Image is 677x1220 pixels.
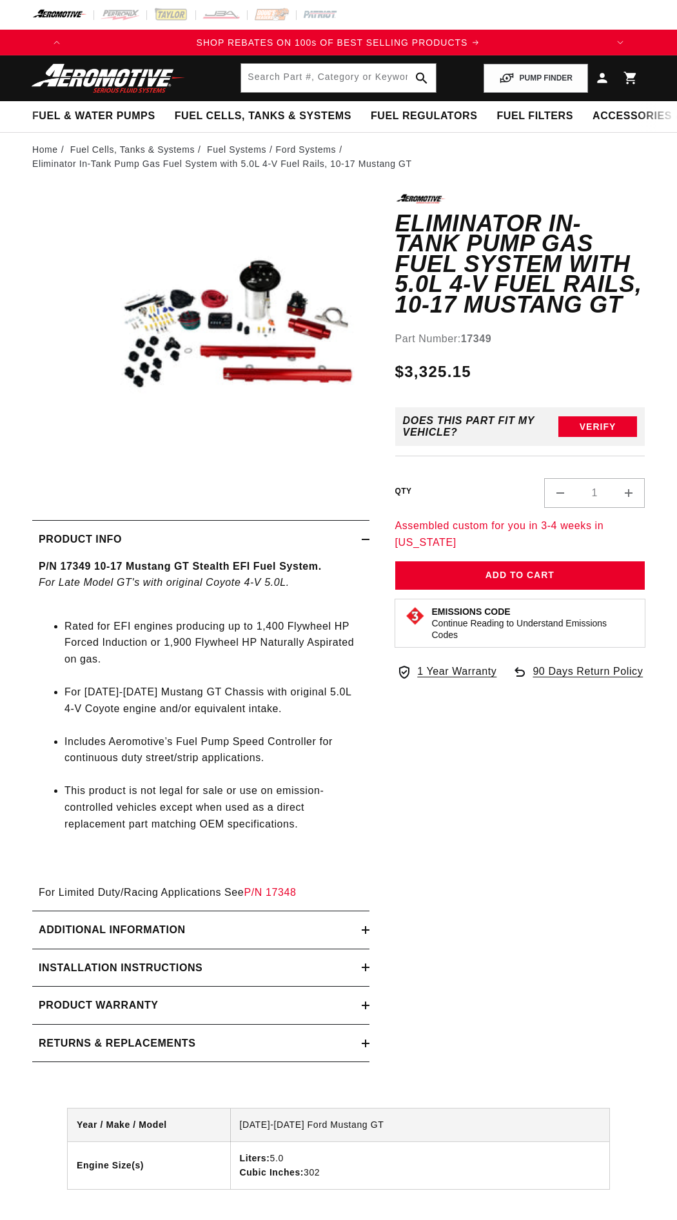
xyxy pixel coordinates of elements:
[558,416,637,437] button: Verify
[70,35,607,50] div: 1 of 2
[361,101,487,131] summary: Fuel Regulators
[512,663,643,693] a: 90 Days Return Policy
[175,110,351,123] span: Fuel Cells, Tanks & Systems
[32,558,369,901] div: For Limited Duty/Racing Applications See
[207,142,266,157] a: Fuel Systems
[607,30,633,55] button: Translation missing: en.sections.announcements.next_announcement
[276,142,346,157] li: Ford Systems
[230,1109,609,1141] td: [DATE]-[DATE] Ford Mustang GT
[395,213,645,315] h1: Eliminator In-Tank Pump Gas Fuel System with 5.0L 4-V Fuel Rails, 10-17 Mustang GT
[395,518,645,550] p: Assembled custom for you in 3-4 weeks in [US_STATE]
[64,782,363,832] li: This product is not legal for sale or use on emission-controlled vehicles except when used as a d...
[44,30,70,55] button: Translation missing: en.sections.announcements.previous_announcement
[39,960,202,976] h2: Installation Instructions
[395,486,412,497] label: QTY
[397,663,496,680] a: 1 Year Warranty
[32,987,369,1024] summary: Product warranty
[32,949,369,987] summary: Installation Instructions
[64,733,363,766] li: Includes Aeromotive’s Fuel Pump Speed Controller for continuous duty street/strip applications.
[461,333,492,344] strong: 17349
[68,1109,230,1141] th: Year / Make / Model
[230,1141,609,1188] td: 5.0 302
[39,577,289,588] em: For Late Model GT's with original Coyote 4-V 5.0L.
[32,142,58,157] a: Home
[32,110,155,123] span: Fuel & Water Pumps
[395,360,471,383] span: $3,325.15
[23,101,165,131] summary: Fuel & Water Pumps
[533,663,643,693] span: 90 Days Return Policy
[496,110,573,123] span: Fuel Filters
[405,606,426,626] img: Emissions code
[432,617,636,641] p: Continue Reading to Understand Emissions Codes
[39,922,186,938] h2: Additional information
[32,1025,369,1062] summary: Returns & replacements
[70,35,607,50] div: Announcement
[395,561,645,590] button: Add to Cart
[70,35,607,50] a: SHOP REBATES ON 100s OF BEST SELLING PRODUCTS
[39,561,106,572] strong: P/N 17349 10
[32,194,369,495] media-gallery: Gallery Viewer
[106,561,322,572] strong: -17 Mustang GT Stealth EFI Fuel System.
[165,101,361,131] summary: Fuel Cells, Tanks & Systems
[197,37,468,48] span: SHOP REBATES ON 100s OF BEST SELLING PRODUCTS
[487,101,583,131] summary: Fuel Filters
[39,1035,195,1052] h2: Returns & replacements
[432,606,511,617] strong: Emissions Code
[64,684,363,717] li: For [DATE]-[DATE] Mustang GT Chassis with original 5.0L 4-V Coyote engine and/or equivalent intake.
[403,415,559,438] div: Does This part fit My vehicle?
[28,63,189,93] img: Aeromotive
[32,521,369,558] summary: Product Info
[68,1141,230,1188] th: Engine Size(s)
[417,663,496,680] span: 1 Year Warranty
[241,64,435,92] input: Search by Part Number, Category or Keyword
[32,157,412,171] li: Eliminator In-Tank Pump Gas Fuel System with 5.0L 4-V Fuel Rails, 10-17 Mustang GT
[371,110,477,123] span: Fuel Regulators
[432,606,636,641] button: Emissions CodeContinue Reading to Understand Emissions Codes
[64,618,363,668] li: Rated for EFI engines producing up to 1,400 Flywheel HP Forced Induction or 1,900 Flywheel HP Nat...
[70,142,204,157] li: Fuel Cells, Tanks & Systems
[395,331,645,347] div: Part Number:
[240,1153,270,1163] strong: Liters:
[39,531,122,548] h2: Product Info
[39,997,159,1014] h2: Product warranty
[484,64,588,93] button: PUMP FINDER
[244,887,296,898] a: P/N 17348
[240,1167,304,1177] strong: Cubic Inches:
[32,142,645,171] nav: breadcrumbs
[407,64,436,92] button: search button
[32,911,369,949] summary: Additional information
